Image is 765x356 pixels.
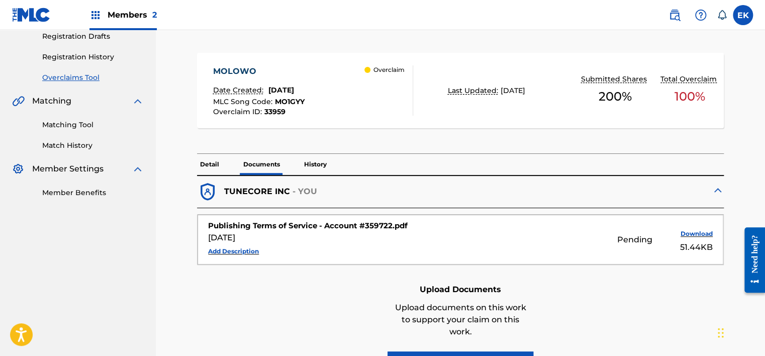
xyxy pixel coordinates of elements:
div: [DATE] [208,232,458,244]
span: Matching [32,95,71,107]
span: Member Settings [32,163,104,175]
img: expand-cell-toggle [712,184,724,196]
img: Member Settings [12,163,24,175]
span: 200 % [598,87,631,106]
span: Members [108,9,157,21]
a: Registration History [42,52,144,62]
p: Upload documents on this work to support your claim on this work. [390,302,531,338]
span: [DATE] [500,86,525,95]
a: Registration Drafts [42,31,144,42]
img: MLC Logo [12,8,51,22]
p: - YOU [293,186,318,198]
a: MOLOWODate Created:[DATE]MLC Song Code:MO1GYYOverclaim ID:33959 OverclaimLast Updated:[DATE]Submi... [197,53,724,128]
img: expand [132,163,144,175]
div: Pending [617,234,652,246]
span: 2 [152,10,157,20]
span: MLC Song Code : [213,97,275,106]
p: Detail [197,154,222,175]
a: Member Benefits [42,188,144,198]
img: dfb38c8551f6dcc1ac04.svg [197,182,218,203]
img: search [668,9,681,21]
p: Total Overclaim [660,74,719,84]
a: Overclaims Tool [42,72,144,83]
span: [DATE] [268,85,294,95]
iframe: Chat Widget [715,308,765,356]
div: 51.44KB [662,241,713,253]
p: Overclaim [373,65,405,74]
span: 100 % [675,87,705,106]
a: Public Search [664,5,685,25]
iframe: Resource Center [737,220,765,301]
div: User Menu [733,5,753,25]
img: help [695,9,707,21]
div: Notifications [717,10,727,20]
img: expand [132,95,144,107]
img: Matching [12,95,25,107]
p: Last Updated: [447,85,500,96]
a: Matching Tool [42,120,144,130]
p: TUNECORE INC [224,186,290,198]
span: 33959 [264,107,285,116]
div: Drag [718,318,724,348]
p: Date Created: [213,85,266,96]
div: MOLOWO [213,65,305,77]
p: History [301,154,330,175]
p: Submitted Shares [581,74,649,84]
h6: Upload Documents [390,284,531,296]
a: Match History [42,140,144,151]
span: MO1GYY [275,97,305,106]
button: Download [662,226,713,241]
span: Overclaim ID : [213,107,264,116]
div: Help [691,5,711,25]
button: Add Description [208,244,259,259]
p: Documents [240,154,283,175]
div: Publishing Terms of Service - Account #359722.pdf [208,220,458,232]
img: Top Rightsholders [89,9,102,21]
